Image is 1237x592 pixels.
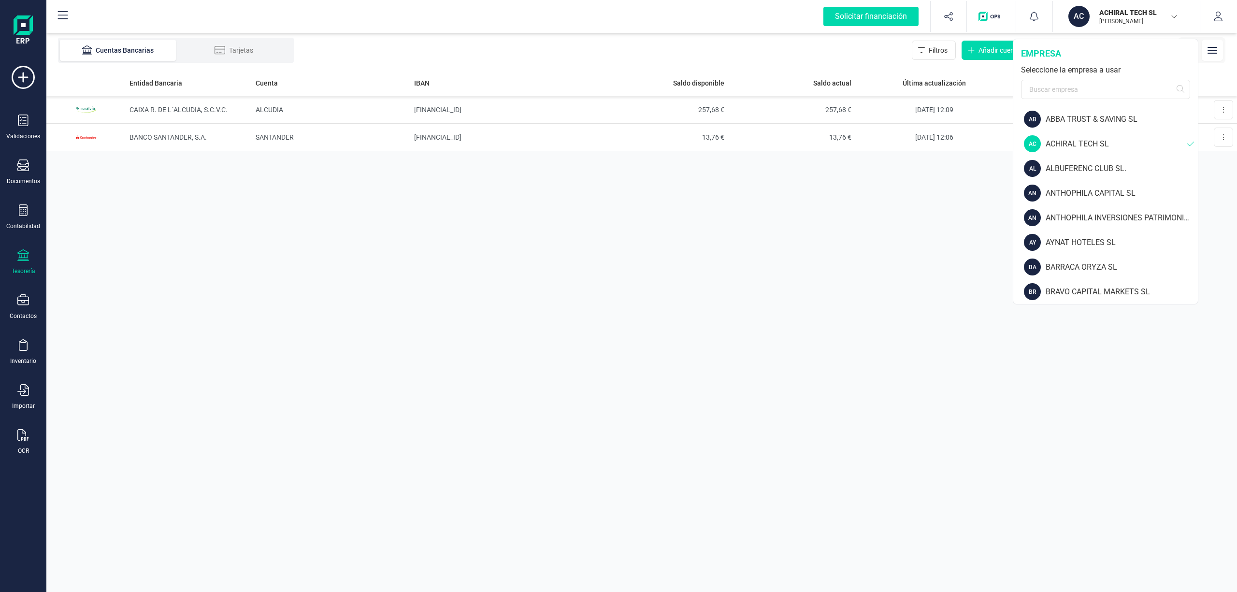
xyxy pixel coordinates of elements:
span: IBAN [414,78,430,88]
div: ANTHOPHILA INVERSIONES PATRIMONIALES SL [1046,212,1198,224]
span: Añadir cuenta bancaria [978,45,1049,55]
div: Seleccione la empresa a usar [1021,64,1190,76]
div: Importar [12,402,35,410]
span: Filtros [929,45,948,55]
p: ACHIRAL TECH SL [1099,8,1177,17]
button: Solicitar financiación [812,1,930,32]
span: 13,76 € [732,132,851,142]
img: Imagen de CAIXA R. DE L´ALCUDIA, S.C.V.C. [72,95,101,124]
span: 13,76 € [605,132,724,142]
div: Solicitar financiación [823,7,919,26]
input: Buscar empresa [1021,80,1190,99]
div: AN [1024,185,1041,202]
span: 257,68 € [605,105,724,115]
div: BA [1024,259,1041,275]
button: Filtros [912,41,956,60]
div: BR [1024,283,1041,300]
div: Contactos [10,312,37,320]
span: Cuenta [256,78,278,88]
button: ACACHIRAL TECH SL[PERSON_NAME] [1064,1,1188,32]
span: [DATE] 12:06 [915,133,953,141]
div: BRAVO CAPITAL MARKETS SL [1046,286,1198,298]
div: AC [1068,6,1090,27]
div: Tesorería [12,267,35,275]
div: AN [1024,209,1041,226]
img: Logo de OPS [978,12,1004,21]
div: AYNAT HOTELES SL [1046,237,1198,248]
div: BARRACA ORYZA SL [1046,261,1198,273]
div: empresa [1021,47,1190,60]
p: [PERSON_NAME] [1099,17,1177,25]
div: Inventario [10,357,36,365]
span: BANCO SANTANDER, S.A. [129,133,207,141]
div: ACHIRAL TECH SL [1046,138,1187,150]
div: Tarjetas [195,45,273,55]
div: Contabilidad [6,222,40,230]
div: AB [1024,111,1041,128]
div: Cuentas Bancarias [79,45,157,55]
div: AY [1024,234,1041,251]
button: Añadir cuenta bancaria [962,41,1057,60]
span: Entidad Bancaria [129,78,182,88]
span: 257,68 € [732,105,851,115]
img: Logo Finanedi [14,15,33,46]
span: Saldo disponible [673,78,724,88]
button: Logo de OPS [973,1,1010,32]
span: SANTANDER [256,133,294,141]
td: [FINANCIAL_ID] [410,96,601,124]
span: ALCUDIA [256,106,283,114]
span: Saldo actual [813,78,851,88]
div: ABBA TRUST & SAVING SL [1046,114,1198,125]
span: CAIXA R. DE L´ALCUDIA, S.C.V.C. [129,106,228,114]
td: [FINANCIAL_ID] [410,124,601,151]
div: Validaciones [6,132,40,140]
span: Última actualización [903,78,966,88]
span: [DATE] 12:09 [915,106,953,114]
img: Imagen de BANCO SANTANDER, S.A. [72,123,101,152]
div: ANTHOPHILA CAPITAL SL [1046,188,1198,199]
div: ALBUFERENC CLUB SL. [1046,163,1198,174]
div: OCR [18,447,29,455]
div: AC [1024,135,1041,152]
div: AL [1024,160,1041,177]
div: Documentos [7,177,40,185]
